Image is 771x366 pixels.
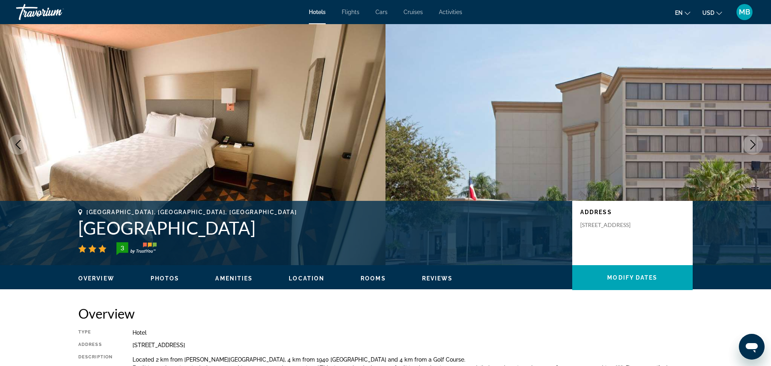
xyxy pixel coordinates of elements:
[702,10,714,16] span: USD
[580,209,685,215] p: Address
[422,275,453,282] button: Reviews
[114,243,130,253] div: 3
[78,329,112,336] div: Type
[439,9,462,15] a: Activities
[16,2,96,22] a: Travorium
[116,242,157,255] img: TrustYou guest rating badge
[215,275,253,282] span: Amenities
[86,209,297,215] span: [GEOGRAPHIC_DATA], [GEOGRAPHIC_DATA], [GEOGRAPHIC_DATA]
[675,10,683,16] span: en
[8,135,28,155] button: Previous image
[133,329,693,336] div: Hotel
[702,7,722,18] button: Change currency
[572,265,693,290] button: Modify Dates
[78,217,564,238] h1: [GEOGRAPHIC_DATA]
[215,275,253,282] button: Amenities
[289,275,324,282] button: Location
[151,275,179,282] span: Photos
[361,275,386,282] span: Rooms
[78,275,114,282] span: Overview
[78,275,114,282] button: Overview
[739,8,750,16] span: MB
[133,342,693,348] div: [STREET_ADDRESS]
[422,275,453,282] span: Reviews
[309,9,326,15] a: Hotels
[78,342,112,348] div: Address
[133,356,693,363] p: Located 2 km from [PERSON_NAME][GEOGRAPHIC_DATA], 4 km from 1940 [GEOGRAPHIC_DATA] and 4 km from ...
[151,275,179,282] button: Photos
[375,9,388,15] a: Cars
[78,305,693,321] h2: Overview
[342,9,359,15] a: Flights
[739,334,765,360] iframe: Button to launch messaging window
[289,275,324,282] span: Location
[743,135,763,155] button: Next image
[607,274,657,281] span: Modify Dates
[361,275,386,282] button: Rooms
[734,4,755,20] button: User Menu
[580,221,645,229] p: [STREET_ADDRESS]
[404,9,423,15] a: Cruises
[675,7,690,18] button: Change language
